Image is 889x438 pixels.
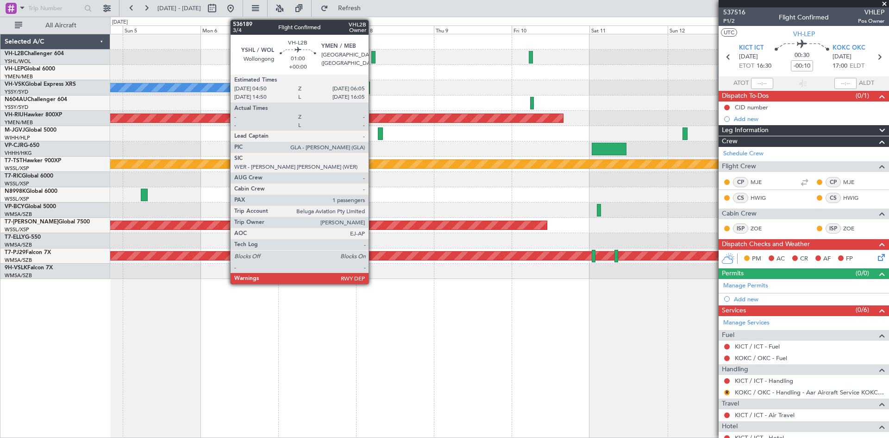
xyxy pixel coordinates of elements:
[5,73,33,80] a: YMEN/MEB
[739,62,754,71] span: ETOT
[5,173,22,179] span: T7-RIC
[723,7,745,17] span: 537516
[858,17,884,25] span: Pos Owner
[5,82,25,87] span: VH-VSK
[5,97,27,102] span: N604AU
[5,127,25,133] span: M-JGVJ
[723,17,745,25] span: P1/2
[833,52,851,62] span: [DATE]
[722,239,810,250] span: Dispatch Checks and Weather
[5,250,25,255] span: T7-PJ29
[278,25,356,34] div: Tue 7
[856,91,869,101] span: (0/1)
[5,173,53,179] a: T7-RICGlobal 6000
[833,44,865,53] span: KOKC OKC
[846,254,853,264] span: FP
[826,223,841,234] div: ISP
[5,143,39,148] a: VP-CJRG-650
[858,7,884,17] span: VHLEP
[776,254,785,264] span: AC
[5,219,58,225] span: T7-[PERSON_NAME]
[722,91,769,102] span: Dispatch To-Dos
[723,318,770,328] a: Manage Services
[5,196,29,203] a: WSSL/XSP
[751,78,773,89] input: --:--
[5,219,90,225] a: T7-[PERSON_NAME]Global 7500
[5,272,32,279] a: WMSA/SZB
[739,52,758,62] span: [DATE]
[5,66,55,72] a: VH-LEPGlobal 6000
[200,25,278,34] div: Mon 6
[843,224,864,233] a: ZOE
[5,112,62,118] a: VH-RIUHawker 800XP
[5,97,67,102] a: N604AUChallenger 604
[752,254,761,264] span: PM
[751,178,771,186] a: MJE
[123,25,200,34] div: Sun 5
[823,254,831,264] span: AF
[5,204,25,209] span: VP-BCY
[733,193,748,203] div: CS
[5,235,25,240] span: T7-ELLY
[5,235,41,240] a: T7-ELLYG-550
[722,125,769,136] span: Leg Information
[668,25,745,34] div: Sun 12
[5,265,53,271] a: 9H-VSLKFalcon 7X
[5,119,33,126] a: YMEN/MEB
[856,305,869,315] span: (0/6)
[826,177,841,187] div: CP
[751,224,771,233] a: ZOE
[5,189,26,194] span: N8998K
[5,58,31,65] a: YSHL/WOL
[722,209,757,219] span: Cabin Crew
[843,194,864,202] a: HWIG
[5,165,29,172] a: WSSL/XSP
[5,150,32,157] a: VHHH/HKG
[330,5,369,12] span: Refresh
[5,265,27,271] span: 9H-VSLK
[28,1,81,15] input: Trip Number
[5,134,30,141] a: WIHH/HLP
[5,257,32,264] a: WMSA/SZB
[722,399,739,409] span: Travel
[734,115,884,123] div: Add new
[434,25,512,34] div: Thu 9
[843,178,864,186] a: MJE
[722,330,734,341] span: Fuel
[751,194,771,202] a: HWIG
[5,226,29,233] a: WSSL/XSP
[589,25,667,34] div: Sat 11
[722,305,746,316] span: Services
[800,254,808,264] span: CR
[733,223,748,234] div: ISP
[735,343,780,350] a: KICT / ICT - Fuel
[722,136,738,147] span: Crew
[10,18,100,33] button: All Aircraft
[724,390,730,395] button: R
[5,158,23,164] span: T7-TST
[5,66,24,72] span: VH-LEP
[733,79,749,88] span: ATOT
[5,82,76,87] a: VH-VSKGlobal Express XRS
[722,161,756,172] span: Flight Crew
[5,51,24,57] span: VH-L2B
[733,177,748,187] div: CP
[5,241,32,248] a: WMSA/SZB
[5,250,51,255] a: T7-PJ29Falcon 7X
[5,204,56,209] a: VP-BCYGlobal 5000
[5,211,32,218] a: WMSA/SZB
[5,127,56,133] a: M-JGVJGlobal 5000
[5,112,24,118] span: VH-RIU
[112,19,128,26] div: [DATE]
[826,193,841,203] div: CS
[739,44,764,53] span: KICT ICT
[723,149,764,159] a: Schedule Crew
[5,89,28,95] a: YSSY/SYD
[5,143,24,148] span: VP-CJR
[5,104,28,111] a: YSSY/SYD
[735,411,795,419] a: KICT / ICT - Air Travel
[833,62,847,71] span: 17:00
[757,62,771,71] span: 16:30
[735,388,884,396] a: KOKC / OKC - Handling - Aar Aircraft Service KOKC / OKC
[356,25,434,34] div: Wed 8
